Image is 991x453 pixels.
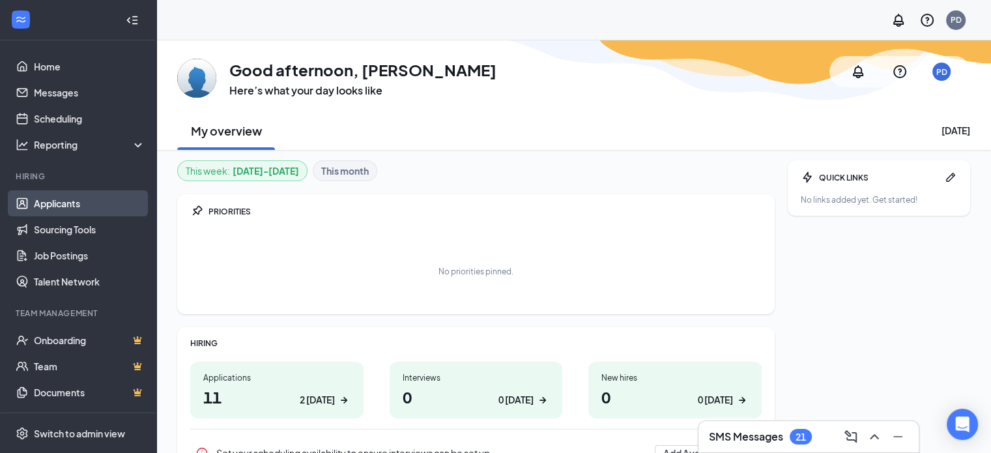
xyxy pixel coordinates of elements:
[887,426,908,447] button: Minimize
[208,206,762,217] div: PRIORITIES
[34,53,145,80] a: Home
[34,242,145,269] a: Job Postings
[936,66,947,78] div: PD
[34,190,145,216] a: Applicants
[34,405,145,431] a: SurveysCrown
[229,83,496,98] h3: Here’s what your day looks like
[34,106,145,132] a: Scheduling
[191,123,262,139] h2: My overview
[843,429,859,445] svg: ComposeMessage
[736,394,749,407] svg: ArrowRight
[951,14,962,25] div: PD
[601,372,749,383] div: New hires
[698,393,733,407] div: 0 [DATE]
[338,394,351,407] svg: ArrowRight
[34,138,146,151] div: Reporting
[601,386,749,408] h1: 0
[890,429,906,445] svg: Minimize
[16,308,143,319] div: Team Management
[16,427,29,440] svg: Settings
[203,386,351,408] h1: 11
[919,12,935,28] svg: QuestionInfo
[34,379,145,405] a: DocumentsCrown
[190,205,203,218] svg: Pin
[34,216,145,242] a: Sourcing Tools
[801,194,957,205] div: No links added yet. Get started!
[321,164,369,178] b: This month
[944,171,957,184] svg: Pen
[796,431,806,443] div: 21
[390,362,563,418] a: Interviews00 [DATE]ArrowRight
[867,429,882,445] svg: ChevronUp
[34,353,145,379] a: TeamCrown
[233,164,299,178] b: [DATE] - [DATE]
[16,171,143,182] div: Hiring
[941,124,970,137] div: [DATE]
[177,59,216,98] img: Pat Despars
[403,372,550,383] div: Interviews
[34,427,125,440] div: Switch to admin view
[190,362,364,418] a: Applications112 [DATE]ArrowRight
[588,362,762,418] a: New hires00 [DATE]ArrowRight
[126,14,139,27] svg: Collapse
[34,327,145,353] a: OnboardingCrown
[709,430,783,444] h3: SMS Messages
[536,394,549,407] svg: ArrowRight
[947,409,978,440] div: Open Intercom Messenger
[34,80,145,106] a: Messages
[801,171,814,184] svg: Bolt
[14,13,27,26] svg: WorkstreamLogo
[850,64,866,80] svg: Notifications
[819,172,939,183] div: QUICK LINKS
[438,266,513,277] div: No priorities pinned.
[203,372,351,383] div: Applications
[229,59,496,81] h1: Good afternoon, [PERSON_NAME]
[891,12,906,28] svg: Notifications
[498,393,534,407] div: 0 [DATE]
[300,393,335,407] div: 2 [DATE]
[16,138,29,151] svg: Analysis
[892,64,908,80] svg: QuestionInfo
[190,338,762,349] div: HIRING
[403,386,550,408] h1: 0
[864,426,885,447] button: ChevronUp
[840,426,861,447] button: ComposeMessage
[186,164,299,178] div: This week :
[34,269,145,295] a: Talent Network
